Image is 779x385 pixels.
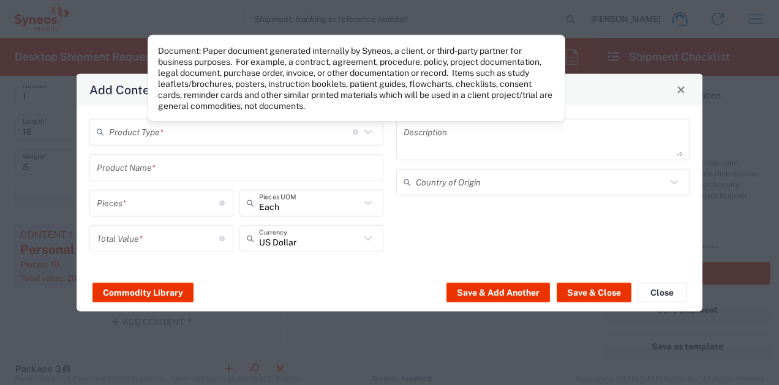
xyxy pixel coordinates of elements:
[557,283,631,302] button: Save & Close
[446,283,550,302] button: Save & Add Another
[92,283,194,302] button: Commodity Library
[89,81,161,99] h4: Add Content
[638,283,687,302] button: Close
[672,81,690,98] button: Close
[158,45,555,111] div: Document: Paper document generated internally by Syneos, a client, or third-party partner for bus...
